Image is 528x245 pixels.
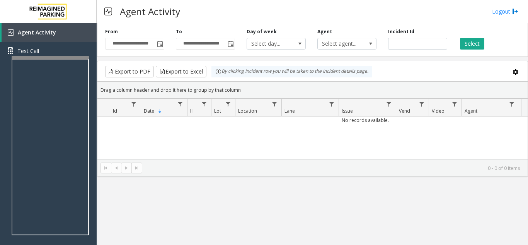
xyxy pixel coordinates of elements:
[432,108,445,114] span: Video
[176,28,182,35] label: To
[190,108,194,114] span: H
[460,38,484,50] button: Select
[507,99,517,109] a: Agent Filter Menu
[104,2,112,21] img: pageIcon
[223,99,233,109] a: Lot Filter Menu
[247,38,294,49] span: Select day...
[247,28,277,35] label: Day of week
[226,38,235,49] span: Toggle popup
[97,99,528,159] div: Data table
[269,99,280,109] a: Location Filter Menu
[417,99,427,109] a: Vend Filter Menu
[129,99,139,109] a: Id Filter Menu
[105,28,118,35] label: From
[399,108,410,114] span: Vend
[113,108,117,114] span: Id
[97,83,528,97] div: Drag a column header and drop it here to group by that column
[157,108,163,114] span: Sortable
[156,66,206,77] button: Export to Excel
[384,99,394,109] a: Issue Filter Menu
[342,108,353,114] span: Issue
[238,108,257,114] span: Location
[144,108,154,114] span: Date
[327,99,337,109] a: Lane Filter Menu
[199,99,209,109] a: H Filter Menu
[317,28,332,35] label: Agent
[214,108,221,114] span: Lot
[211,66,372,77] div: By clicking Incident row you will be taken to the incident details page.
[284,108,295,114] span: Lane
[465,108,477,114] span: Agent
[215,69,221,75] img: infoIcon.svg
[450,99,460,109] a: Video Filter Menu
[8,29,14,36] img: 'icon'
[147,165,520,171] kendo-pager-info: 0 - 0 of 0 items
[2,23,97,42] a: Agent Activity
[155,38,164,49] span: Toggle popup
[318,38,364,49] span: Select agent...
[175,99,186,109] a: Date Filter Menu
[116,2,184,21] h3: Agent Activity
[388,28,414,35] label: Incident Id
[512,7,518,15] img: logout
[105,66,154,77] button: Export to PDF
[17,47,39,55] span: Test Call
[18,29,56,36] span: Agent Activity
[492,7,518,15] a: Logout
